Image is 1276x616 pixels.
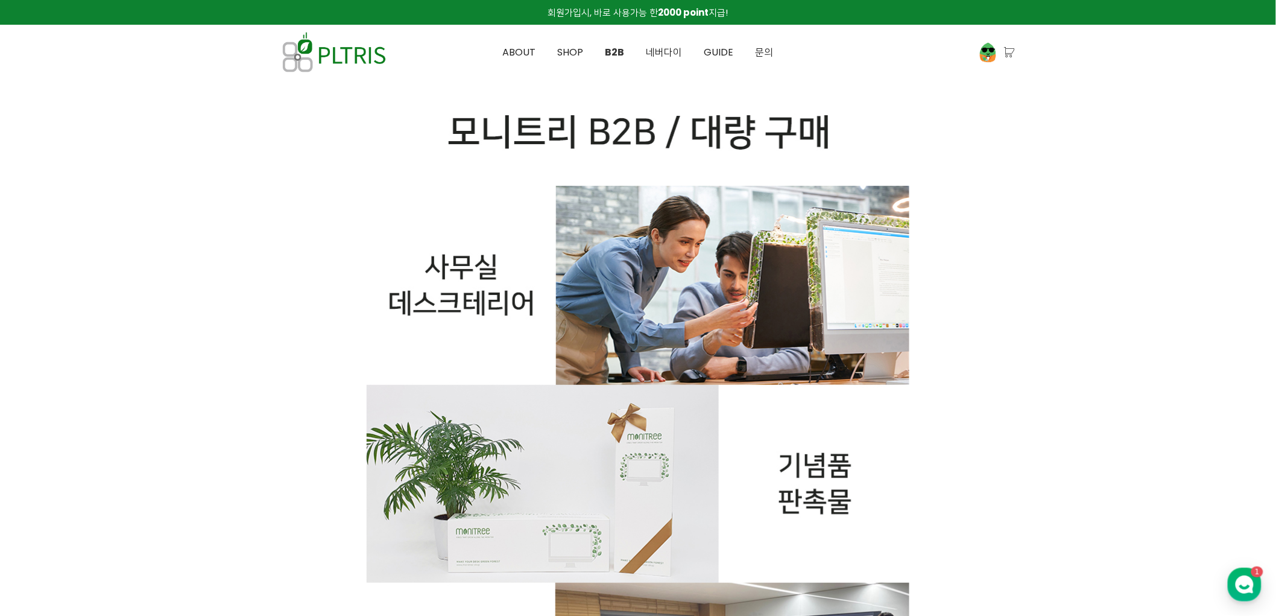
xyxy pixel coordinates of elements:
span: 회원가입시, 바로 사용가능 한 지급! [548,6,728,19]
span: B2B [605,45,625,59]
img: 프로필 이미지 [977,42,999,63]
span: GUIDE [704,45,734,59]
span: ABOUT [503,45,536,59]
a: 1대화 [80,383,156,413]
a: 설정 [156,383,232,413]
a: 문의 [745,25,785,80]
span: 1 [122,382,127,392]
strong: 2000 point [659,6,709,19]
a: ABOUT [492,25,547,80]
span: 홈 [38,401,45,410]
a: 네버다이 [636,25,693,80]
span: SHOP [558,45,584,59]
a: SHOP [547,25,595,80]
span: 네버다이 [646,45,683,59]
span: 대화 [110,401,125,411]
span: 설정 [186,401,201,410]
a: B2B [595,25,636,80]
span: 문의 [756,45,774,59]
a: GUIDE [693,25,745,80]
a: 홈 [4,383,80,413]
